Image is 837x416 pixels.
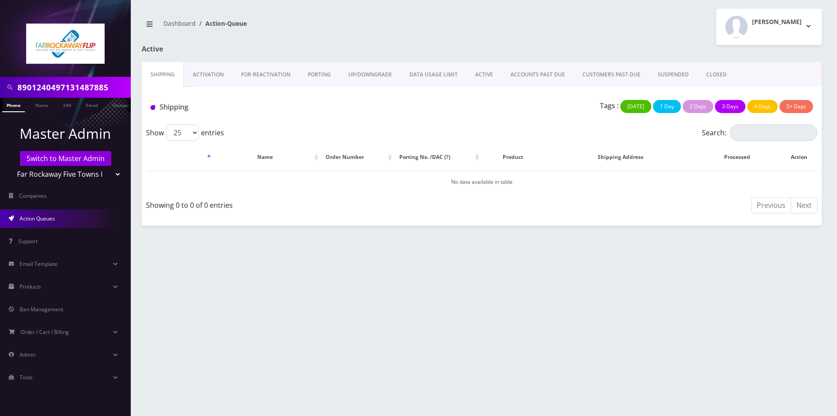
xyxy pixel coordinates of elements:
[20,306,63,313] span: Ban Management
[600,100,619,111] p: Tags :
[146,124,224,141] label: Show entries
[779,100,813,113] button: 5+ Days
[20,283,41,290] span: Products
[482,144,544,170] th: Product
[702,124,817,141] label: Search:
[17,79,129,96] input: Search in Company
[653,100,681,113] button: 1 Day
[730,124,817,141] input: Search:
[150,103,363,111] h1: Shipping
[698,144,780,170] th: Processed: activate to sort column ascending
[150,105,155,110] img: Shipping
[716,9,822,45] button: [PERSON_NAME]
[166,124,199,141] select: Showentries
[26,24,105,64] img: Far Rockaway Five Towns Flip
[109,98,138,111] a: Company
[649,62,697,87] a: SUSPENDED
[147,144,213,170] th: : activate to sort column descending
[19,192,47,199] span: Companies
[683,100,713,113] button: 2 Days
[299,62,340,87] a: PORTING
[20,215,55,222] span: Action Queues
[20,374,33,381] span: Tools
[752,18,802,26] h2: [PERSON_NAME]
[791,197,817,213] a: Next
[20,328,69,336] span: Order / Cart / Billing
[196,19,247,28] li: Action-Queue
[2,98,25,112] a: Phone
[184,62,232,87] a: Activation
[395,144,481,170] th: Porting No. /DAC (?): activate to sort column ascending
[715,100,745,113] button: 3 Days
[747,100,778,113] button: 4 Days
[466,62,502,87] a: ACTIVE
[59,98,75,111] a: SIM
[544,144,697,170] th: Shipping Address
[401,62,466,87] a: DATA USAGE LIMIT
[147,171,817,193] td: No data available in table
[214,144,320,170] th: Name: activate to sort column ascending
[697,62,735,87] a: CLOSED
[142,14,475,39] nav: breadcrumb
[781,144,817,170] th: Action
[82,98,102,111] a: Email
[20,151,111,166] a: Switch to Master Admin
[232,62,299,87] a: FOR-REActivation
[20,260,58,268] span: Email Template
[31,98,53,111] a: Name
[502,62,574,87] a: ACCOUNTS PAST DUE
[142,62,184,87] a: Shipping
[751,197,791,213] a: Previous
[620,100,651,113] button: [DATE]
[321,144,394,170] th: Order Number: activate to sort column ascending
[340,62,401,87] a: UP/DOWNGRADE
[574,62,649,87] a: CUSTOMERS PAST DUE
[146,196,475,210] div: Showing 0 to 0 of 0 entries
[142,45,360,53] h1: Active
[163,19,196,28] a: Dashboard
[20,351,35,358] span: Admin
[18,237,37,245] span: Support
